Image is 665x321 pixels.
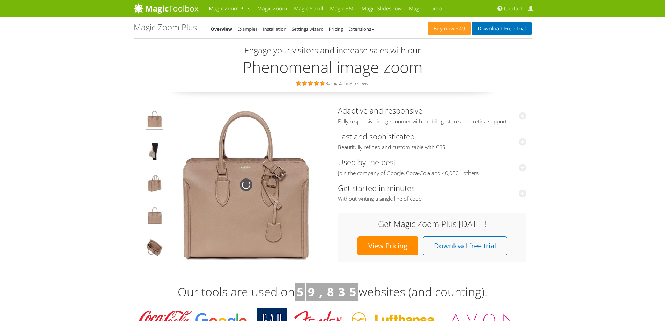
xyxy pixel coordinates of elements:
b: 5 [297,284,303,300]
span: Join the company of Google, Coca-Cola and 40,000+ others [338,170,526,177]
b: 3 [338,284,345,300]
a: DownloadFree Trial [472,22,531,35]
a: Overview [211,26,232,32]
img: Magic Zoom Plus Demo [168,106,325,263]
a: 63 reviews [347,81,368,87]
h1: Magic Zoom Plus [134,23,197,32]
h2: Phenomenal image zoom [134,58,532,76]
b: 9 [308,284,315,300]
a: Adaptive and responsiveFully responsive image zoomer with mobile gestures and retina support. [338,105,526,125]
img: MagicToolbox.com - Image tools for your website [134,3,199,14]
div: Rating: 4.9 ( ) [134,79,532,87]
h3: Engage your visitors and increase sales with our [135,46,530,55]
span: Fully responsive image zoomer with mobile gestures and retina support. [338,118,526,125]
a: Examples [237,26,258,32]
a: Pricing [329,26,343,32]
b: 5 [349,284,356,300]
img: Product image zoom example [146,110,163,130]
a: Settings wizard [291,26,324,32]
b: 8 [327,284,334,300]
img: Hover image zoom example [146,207,163,226]
a: Buy now£49 [428,22,471,35]
span: Free Trial [502,26,526,31]
a: Fast and sophisticatedBeautifully refined and customizable with CSS [338,131,526,151]
a: Download free trial [423,236,507,255]
img: JavaScript zoom tool example [146,239,163,258]
a: Extensions [348,26,375,32]
span: Without writing a single line of code. [338,196,526,203]
a: Used by the bestJoin the company of Google, Coca-Cola and 40,000+ others [338,157,526,177]
span: Contact [504,5,523,12]
img: jQuery image zoom example [146,175,163,194]
b: , [319,284,323,300]
span: £49 [455,26,465,31]
a: Get started in minutesWithout writing a single line of code. [338,183,526,203]
span: Beautifully refined and customizable with CSS [338,144,526,151]
a: View Pricing [357,236,418,255]
h3: Our tools are used on websites (and counting). [134,283,532,301]
a: Installation [263,26,286,32]
img: JavaScript image zoom example [146,143,163,162]
h3: Get Magic Zoom Plus [DATE]! [345,219,519,228]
